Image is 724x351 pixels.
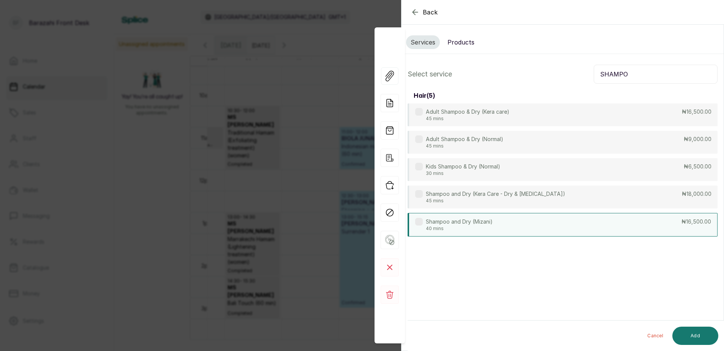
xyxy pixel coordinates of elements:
button: Products [443,35,479,49]
p: 45 mins [426,116,509,122]
p: ₦6,500.00 [684,163,711,170]
input: Search. [594,65,718,84]
button: Add [672,327,718,345]
span: Back [423,8,438,17]
p: Shampoo and Dry (Mizani) [426,218,493,226]
p: 30 mins [426,170,500,176]
p: Adult Shampoo & Dry (Kera care) [426,108,509,116]
h3: hair ( 5 ) [414,91,435,100]
button: Services [406,35,440,49]
p: 45 mins [426,143,503,149]
p: ₦9,000.00 [684,135,711,143]
p: ₦16,500.00 [682,108,711,116]
p: Kids Shampoo & Dry (Normal) [426,163,500,170]
p: ₦18,000.00 [682,190,711,198]
p: 45 mins [426,198,565,204]
p: Select service [408,69,452,79]
p: Adult Shampoo & Dry (Normal) [426,135,503,143]
p: Shampoo and Dry (Kera Care - Dry & [MEDICAL_DATA]) [426,190,565,198]
p: ₦16,500.00 [681,218,711,226]
button: Cancel [641,327,669,345]
p: 40 mins [426,226,493,232]
button: Back [411,8,438,17]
